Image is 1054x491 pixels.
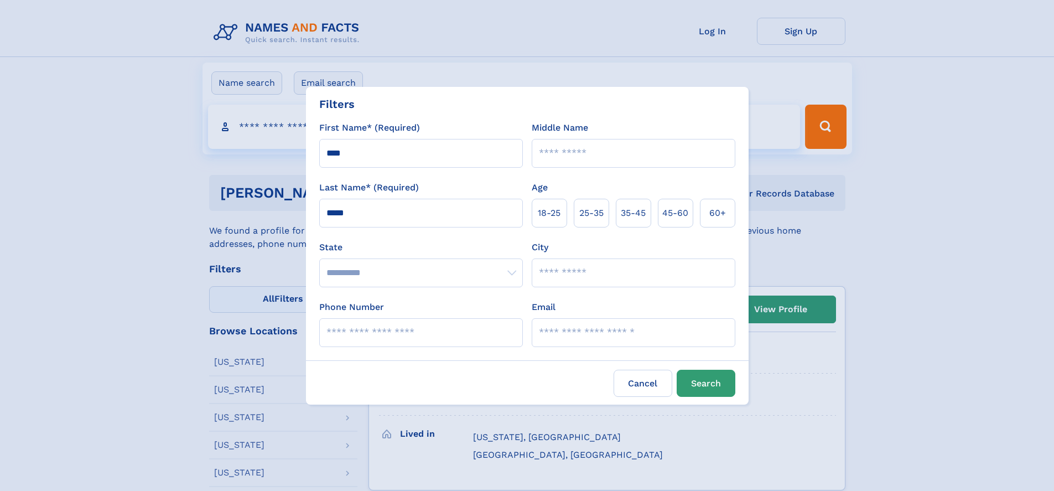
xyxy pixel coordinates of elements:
[709,206,726,220] span: 60+
[319,96,355,112] div: Filters
[662,206,688,220] span: 45‑60
[532,241,548,254] label: City
[579,206,604,220] span: 25‑35
[319,301,384,314] label: Phone Number
[319,181,419,194] label: Last Name* (Required)
[319,241,523,254] label: State
[538,206,560,220] span: 18‑25
[621,206,646,220] span: 35‑45
[532,121,588,135] label: Middle Name
[677,370,735,397] button: Search
[532,181,548,194] label: Age
[614,370,672,397] label: Cancel
[319,121,420,135] label: First Name* (Required)
[532,301,555,314] label: Email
